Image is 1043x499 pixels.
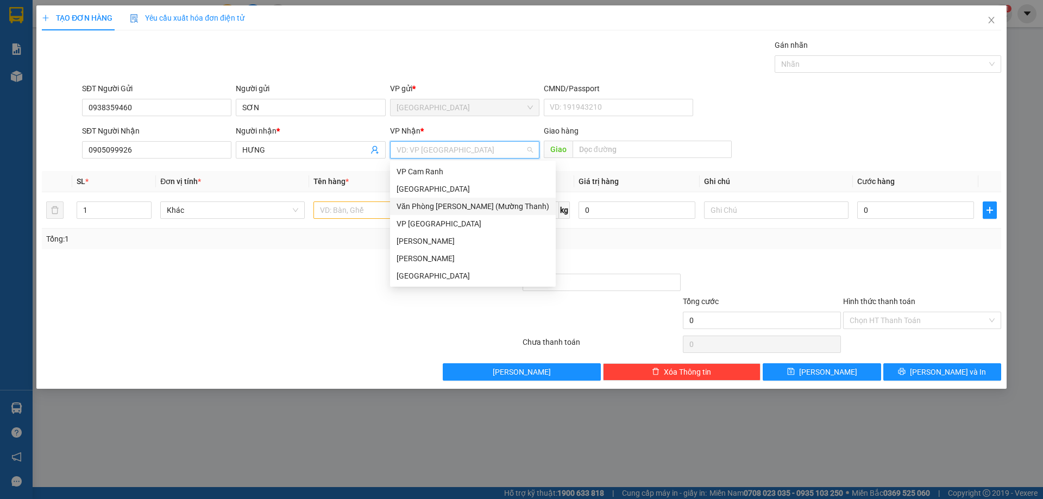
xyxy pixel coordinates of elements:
span: Đơn vị tính [160,177,201,186]
span: [PERSON_NAME] và In [910,366,986,378]
div: [GEOGRAPHIC_DATA] [397,183,549,195]
span: Yêu cầu xuất hóa đơn điện tử [130,14,244,22]
div: Người gửi [236,83,385,94]
button: [PERSON_NAME] [443,363,601,381]
span: [PERSON_NAME] [493,366,551,378]
span: delete [652,368,659,376]
div: SĐT Người Gửi [82,83,231,94]
button: save[PERSON_NAME] [763,363,881,381]
span: Cước hàng [857,177,895,186]
div: [GEOGRAPHIC_DATA] [397,270,549,282]
div: CMND/Passport [544,83,693,94]
img: icon [130,14,139,23]
span: kg [559,201,570,219]
button: delete [46,201,64,219]
span: printer [898,368,906,376]
span: Tổng cước [683,297,719,306]
input: VD: Bàn, Ghế [313,201,458,219]
div: SĐT Người Nhận [82,125,231,137]
span: Giá trị hàng [579,177,619,186]
span: VP Nhận [390,127,420,135]
label: Gán nhãn [775,41,808,49]
div: Nha Trang [390,267,556,285]
span: Đà Lạt [397,99,533,116]
div: [PERSON_NAME] [397,235,549,247]
span: plus [983,206,996,214]
button: plus [983,201,997,219]
th: Ghi chú [700,171,853,192]
button: Close [976,5,1007,36]
div: VP Cam Ranh [397,166,549,178]
div: Lê Hồng Phong [390,232,556,250]
span: SL [77,177,85,186]
span: plus [42,14,49,22]
input: Dọc đường [573,141,732,158]
button: printer[PERSON_NAME] và In [883,363,1001,381]
label: Hình thức thanh toán [843,297,915,306]
div: Văn Phòng [PERSON_NAME] (Mường Thanh) [397,200,549,212]
span: close [987,16,996,24]
div: VP Cam Ranh [390,163,556,180]
span: save [787,368,795,376]
span: user-add [370,146,379,154]
input: 0 [579,201,695,219]
span: TẠO ĐƠN HÀNG [42,14,112,22]
div: Phạm Ngũ Lão [390,250,556,267]
div: [PERSON_NAME] [397,252,549,264]
span: Xóa Thông tin [664,366,711,378]
div: VP [GEOGRAPHIC_DATA] [397,218,549,230]
input: Ghi Chú [704,201,849,219]
span: Giao [544,141,573,158]
div: VP Ninh Hòa [390,215,556,232]
span: Khác [167,202,298,218]
span: Giao hàng [544,127,579,135]
span: Tên hàng [313,177,349,186]
button: deleteXóa Thông tin [603,363,761,381]
span: [PERSON_NAME] [799,366,857,378]
div: Người nhận [236,125,385,137]
div: Văn Phòng Trần Phú (Mường Thanh) [390,198,556,215]
div: Đà Lạt [390,180,556,198]
div: Tổng: 1 [46,233,403,245]
div: VP gửi [390,83,539,94]
div: Chưa thanh toán [521,336,682,355]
